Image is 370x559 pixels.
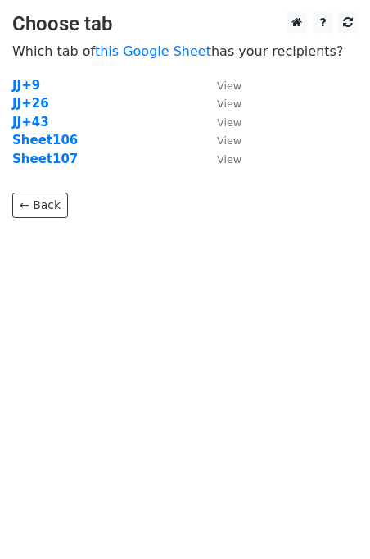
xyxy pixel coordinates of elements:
small: View [217,80,241,92]
a: View [201,152,241,166]
a: JJ+43 [12,115,49,130]
a: View [201,133,241,148]
a: Sheet106 [12,133,78,148]
small: View [217,153,241,166]
a: JJ+26 [12,96,49,111]
h3: Choose tab [12,12,358,36]
a: View [201,96,241,111]
a: JJ+9 [12,78,40,93]
a: Sheet107 [12,152,78,166]
a: ← Back [12,193,68,218]
a: this Google Sheet [95,43,211,59]
small: View [217,116,241,129]
a: View [201,78,241,93]
small: View [217,134,241,147]
a: View [201,115,241,130]
small: View [217,98,241,110]
p: Which tab of has your recipients? [12,43,358,60]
